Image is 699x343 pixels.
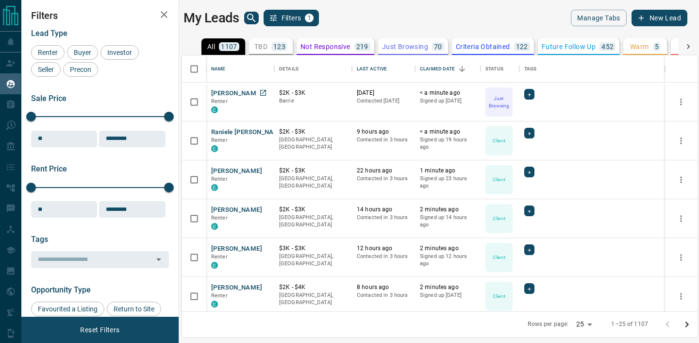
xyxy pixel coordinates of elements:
div: Tags [524,55,537,83]
div: Buyer [67,45,98,60]
div: condos.ca [211,184,218,191]
p: Barrie [279,97,347,105]
p: 70 [434,43,442,50]
div: condos.ca [211,223,218,230]
p: Client [493,137,505,144]
div: Last Active [357,55,387,83]
button: Raniele [PERSON_NAME] Toledo Dos [PERSON_NAME] [211,128,374,137]
button: [PERSON_NAME] [211,244,262,254]
p: 452 [601,43,614,50]
p: [GEOGRAPHIC_DATA], [GEOGRAPHIC_DATA] [279,253,347,268]
p: TBD [254,43,267,50]
p: Warm [630,43,649,50]
span: Opportunity Type [31,285,91,294]
p: $3K - $3K [279,244,347,253]
span: 1 [306,15,313,21]
p: Signed up 12 hours ago [420,253,476,268]
span: Renter [211,176,228,182]
button: Manage Tabs [571,10,626,26]
button: [PERSON_NAME] [211,206,262,215]
p: Signed up [DATE] [420,292,476,299]
button: New Lead [632,10,687,26]
p: Client [493,292,505,300]
span: + [528,128,531,138]
button: Open [152,253,166,266]
button: more [674,289,688,304]
div: + [524,244,534,255]
h1: My Leads [183,10,239,26]
p: Client [493,176,505,183]
p: < a minute ago [420,128,476,136]
p: Contacted in 3 hours [357,175,410,183]
span: Renter [211,137,228,143]
button: [PERSON_NAME] [211,89,262,98]
p: Rows per page: [528,320,568,328]
p: Contacted in 3 hours [357,292,410,299]
div: Return to Site [107,302,161,316]
span: + [528,89,531,99]
button: more [674,250,688,265]
div: condos.ca [211,301,218,308]
div: Name [206,55,274,83]
p: Signed up [DATE] [420,97,476,105]
p: Just Browsing [382,43,428,50]
p: 122 [516,43,528,50]
span: Renter [34,49,61,56]
span: + [528,245,531,255]
div: Claimed Date [415,55,481,83]
span: + [528,284,531,293]
button: Reset Filters [74,322,126,338]
p: [GEOGRAPHIC_DATA], [GEOGRAPHIC_DATA] [279,214,347,229]
div: + [524,167,534,177]
p: Signed up 23 hours ago [420,175,476,190]
p: 5 [655,43,659,50]
button: more [674,95,688,109]
p: 1 minute ago [420,167,476,175]
div: Tags [519,55,665,83]
p: [DATE] [357,89,410,97]
div: condos.ca [211,106,218,113]
p: 12 hours ago [357,244,410,253]
div: Claimed Date [420,55,455,83]
span: Return to Site [110,305,158,313]
p: < a minute ago [420,89,476,97]
p: 219 [356,43,368,50]
p: 2 minutes ago [420,283,476,292]
button: more [674,172,688,187]
span: Sale Price [31,94,67,103]
h2: Filters [31,10,169,21]
p: $2K - $3K [279,167,347,175]
span: Renter [211,215,228,221]
div: + [524,206,534,216]
div: Investor [100,45,139,60]
p: 123 [273,43,285,50]
p: Criteria Obtained [456,43,510,50]
span: Seller [34,66,57,73]
p: Client [493,254,505,261]
p: Just Browsing [486,95,512,109]
p: [GEOGRAPHIC_DATA], [GEOGRAPHIC_DATA] [279,136,347,151]
span: Rent Price [31,164,67,173]
p: 8 hours ago [357,283,410,292]
a: Open in New Tab [257,86,269,99]
div: condos.ca [211,262,218,269]
div: Name [211,55,226,83]
p: Signed up 14 hours ago [420,214,476,229]
div: Renter [31,45,65,60]
div: + [524,283,534,294]
span: Investor [104,49,135,56]
span: Precon [67,66,95,73]
div: Status [485,55,503,83]
p: 22 hours ago [357,167,410,175]
div: Favourited a Listing [31,302,104,316]
p: Contacted in 3 hours [357,253,410,260]
p: 2 minutes ago [420,244,476,253]
button: [PERSON_NAME] [211,283,262,292]
button: Go to next page [677,315,697,334]
span: + [528,167,531,177]
div: + [524,128,534,138]
button: [PERSON_NAME] [211,167,262,176]
span: Renter [211,292,228,299]
span: Renter [211,98,228,104]
p: $2K - $3K [279,89,347,97]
